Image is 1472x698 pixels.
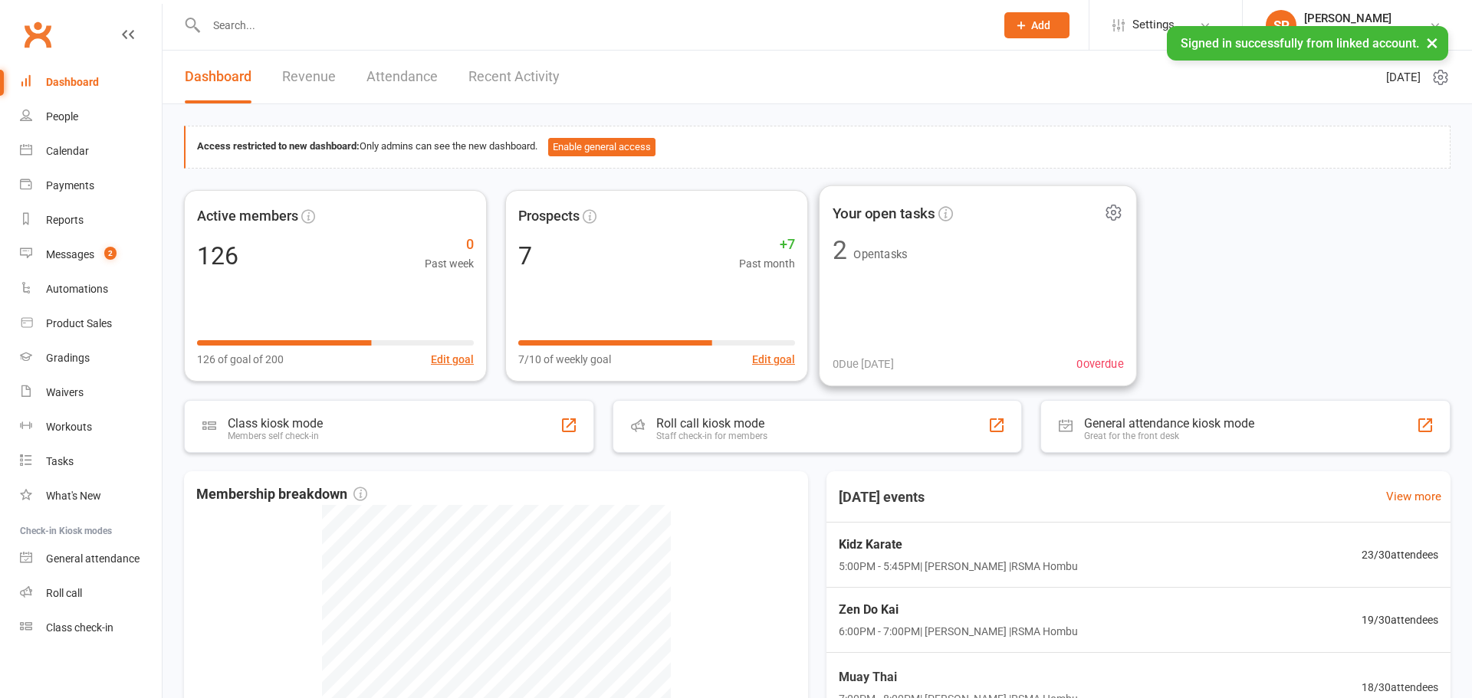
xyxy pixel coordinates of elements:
a: Class kiosk mode [20,611,162,645]
div: [PERSON_NAME] [1304,11,1412,25]
span: [DATE] [1386,68,1421,87]
div: 7 [518,244,532,268]
div: Staff check-in for members [656,431,767,441]
span: 18 / 30 attendees [1362,679,1438,696]
div: Only admins can see the new dashboard. [197,138,1438,156]
a: Gradings [20,341,162,375]
input: Search... [202,15,984,36]
a: Dashboard [20,65,162,100]
span: Signed in successfully from linked account. [1181,36,1419,51]
div: Calendar [46,145,89,157]
div: Gradings [46,352,90,364]
span: 5:00PM - 5:45PM | [PERSON_NAME] | RSMA Hombu [839,558,1078,575]
button: Enable general access [548,138,655,156]
div: Tasks [46,455,74,467]
span: Past month [739,255,795,272]
div: People [46,110,78,123]
a: Workouts [20,410,162,444]
a: Revenue [282,51,336,103]
div: Class check-in [46,621,113,634]
span: Past week [425,255,474,272]
div: Class kiosk mode [228,416,323,431]
a: View more [1386,487,1441,506]
div: What's New [46,490,101,502]
span: 0 Due [DATE] [833,354,894,372]
span: 23 / 30 attendees [1362,546,1438,563]
button: × [1418,26,1446,59]
div: SP [1266,10,1296,41]
a: General attendance kiosk mode [20,542,162,576]
span: Kidz Karate [839,535,1078,555]
div: Rising Sun Martial Arts [1304,25,1412,39]
a: Clubworx [18,15,57,54]
span: Muay Thai [839,667,1078,687]
div: General attendance [46,552,140,565]
a: Product Sales [20,306,162,341]
button: Add [1004,12,1069,38]
span: Your open tasks [833,202,935,224]
a: Messages 2 [20,238,162,272]
h3: [DATE] events [826,483,937,511]
a: Tasks [20,444,162,479]
span: 2 [104,247,117,260]
span: Membership breakdown [196,483,367,506]
span: Add [1031,19,1050,31]
div: Waivers [46,386,84,398]
strong: Access restricted to new dashboard: [197,140,360,152]
a: Roll call [20,576,162,611]
span: +7 [739,234,795,256]
div: 2 [833,238,847,264]
a: Calendar [20,134,162,169]
span: 19 / 30 attendees [1362,611,1438,628]
a: Waivers [20,375,162,410]
div: Workouts [46,421,92,433]
div: Members self check-in [228,431,323,441]
span: Open tasks [853,247,907,261]
a: Attendance [366,51,438,103]
span: Active members [197,205,298,228]
div: Reports [46,214,84,226]
span: 126 of goal of 200 [197,351,284,368]
div: General attendance kiosk mode [1084,416,1254,431]
span: Prospects [518,205,580,228]
a: Reports [20,203,162,238]
a: Payments [20,169,162,203]
a: What's New [20,479,162,513]
div: 126 [197,244,238,268]
button: Edit goal [431,351,474,368]
div: Great for the front desk [1084,431,1254,441]
div: Roll call [46,587,82,599]
button: Edit goal [752,351,795,368]
div: Roll call kiosk mode [656,416,767,431]
div: Product Sales [46,317,112,329]
span: Zen Do Kai [839,600,1078,620]
a: People [20,100,162,134]
div: Dashboard [46,76,99,88]
span: 7/10 of weekly goal [518,351,611,368]
div: Messages [46,248,94,261]
a: Automations [20,272,162,306]
a: Recent Activity [468,51,560,103]
span: 0 overdue [1076,354,1123,372]
a: Dashboard [185,51,251,103]
span: 6:00PM - 7:00PM | [PERSON_NAME] | RSMA Hombu [839,623,1078,640]
span: 0 [425,234,474,256]
span: Settings [1132,8,1175,42]
div: Automations [46,283,108,295]
div: Payments [46,179,94,192]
